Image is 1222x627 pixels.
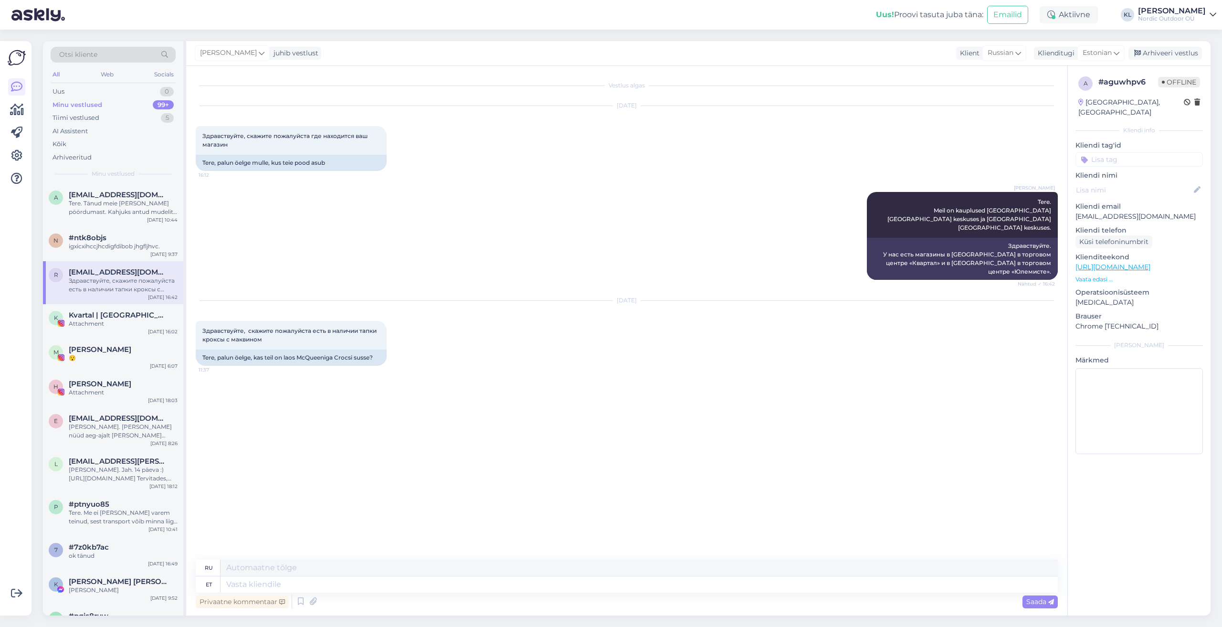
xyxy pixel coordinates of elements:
[202,327,378,343] span: Здравствуйте, скажите пожалуйста есть в наличии тапки кроксы с маквином
[196,81,1058,90] div: Vestlus algas
[196,296,1058,305] div: [DATE]
[1075,225,1203,235] p: Kliendi telefon
[1075,287,1203,298] p: Operatsioonisüsteem
[69,345,131,354] span: Margo Ahven
[206,576,212,593] div: et
[153,100,174,110] div: 99+
[150,595,178,602] div: [DATE] 9:52
[53,139,66,149] div: Kõik
[69,457,168,466] span: liina.berg@hotmail.com
[196,101,1058,110] div: [DATE]
[69,191,168,199] span: a.l@mail.ee
[69,276,178,294] div: Здравствуйте, скажите пожалуйста есть в наличии тапки кроксы с маквином
[1075,298,1203,308] p: [MEDICAL_DATA]
[1083,48,1112,58] span: Estonian
[1158,77,1200,87] span: Offline
[1075,311,1203,321] p: Brauser
[202,132,369,148] span: Здравствуйте, скажите пожалуйста где находится ваш магазин
[199,171,234,179] span: 16:12
[1018,280,1055,287] span: Nähtud ✓ 16:42
[148,526,178,533] div: [DATE] 10:41
[270,48,318,58] div: juhib vestlust
[54,314,58,321] span: K
[1121,8,1134,21] div: KL
[1138,15,1206,22] div: Nordic Outdoor OÜ
[1075,126,1203,135] div: Kliendi info
[148,560,178,567] div: [DATE] 16:49
[956,48,980,58] div: Klient
[150,362,178,370] div: [DATE] 6:07
[69,509,178,526] div: Tere. Me ei [PERSON_NAME] varem teinud, sest transport võib minna liiga kulukaks. Millisest toote...
[147,216,178,223] div: [DATE] 10:44
[150,440,178,447] div: [DATE] 8:26
[54,271,58,278] span: r
[69,388,178,397] div: Attachment
[1128,47,1202,60] div: Arhiveeri vestlus
[205,560,213,576] div: ru
[69,414,168,423] span: enelieljand@gmail.com
[99,68,116,81] div: Web
[54,194,58,201] span: a
[53,100,102,110] div: Minu vestlused
[54,615,58,622] span: p
[867,238,1058,280] div: Здравствуйте. У нас есть магазины в [GEOGRAPHIC_DATA] в торговом центре «Квартал» и в [GEOGRAPHIC...
[148,397,178,404] div: [DATE] 18:03
[53,237,58,244] span: n
[1098,76,1158,88] div: # aguwhpv6
[53,127,88,136] div: AI Assistent
[54,581,58,588] span: K
[200,48,257,58] span: [PERSON_NAME]
[196,155,387,171] div: Tere, palun öelge mulle, kus teie pood asub
[92,170,135,178] span: Minu vestlused
[1075,341,1203,350] div: [PERSON_NAME]
[1075,252,1203,262] p: Klienditeekond
[69,586,178,595] div: [PERSON_NAME]
[69,311,168,319] span: Kvartal | Kaubanduskeskus Tartus
[152,68,176,81] div: Socials
[1014,184,1055,191] span: [PERSON_NAME]
[53,87,64,96] div: Uus
[69,423,178,440] div: [PERSON_NAME]. [PERSON_NAME] nüüd aeg-ajalt [PERSON_NAME] hoidnud vihmasaabastel aga kahjuks ei o...
[160,87,174,96] div: 0
[1075,235,1152,248] div: Küsi telefoninumbrit
[69,354,178,362] div: 😯
[1026,597,1054,606] span: Saada
[69,466,178,483] div: [PERSON_NAME]. Jah. 14 päeva :) [URL][DOMAIN_NAME] Tervitades, [PERSON_NAME]
[54,546,58,553] span: 7
[53,153,92,162] div: Arhiveeritud
[987,6,1028,24] button: Emailid
[1075,212,1203,222] p: [EMAIL_ADDRESS][DOMAIN_NAME]
[53,383,58,390] span: H
[199,366,234,373] span: 11:37
[1138,7,1206,15] div: [PERSON_NAME]
[69,199,178,216] div: Tere. Tänud meie [PERSON_NAME] pöördumast. Kahjuks antud mudelit poes ei ole ja samuti ei saa sed...
[1075,152,1203,167] input: Lisa tag
[149,483,178,490] div: [DATE] 18:12
[1138,7,1216,22] a: [PERSON_NAME]Nordic Outdoor OÜ
[1075,355,1203,365] p: Märkmed
[988,48,1013,58] span: Russian
[69,268,168,276] span: robert37qwe@gmail.com
[69,319,178,328] div: Attachment
[1075,202,1203,212] p: Kliendi email
[53,349,59,356] span: M
[51,68,62,81] div: All
[1075,263,1150,271] a: [URL][DOMAIN_NAME]
[1075,170,1203,181] p: Kliendi nimi
[69,380,131,388] span: Henry Jakobson
[148,294,178,301] div: [DATE] 16:42
[150,251,178,258] div: [DATE] 9:37
[69,500,109,509] span: #ptnyuo85
[8,49,26,67] img: Askly Logo
[54,460,58,468] span: l
[1040,6,1098,23] div: Aktiivne
[69,543,109,552] span: #7z0kb7ac
[69,552,178,560] div: ok tänud
[1075,140,1203,150] p: Kliendi tag'id
[876,10,894,19] b: Uus!
[69,242,178,251] div: igxicxihccjhcdigfdibob jhgfljhvc.
[1075,275,1203,284] p: Vaata edasi ...
[196,595,289,608] div: Privaatne kommentaar
[54,417,58,425] span: e
[1034,48,1075,58] div: Klienditugi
